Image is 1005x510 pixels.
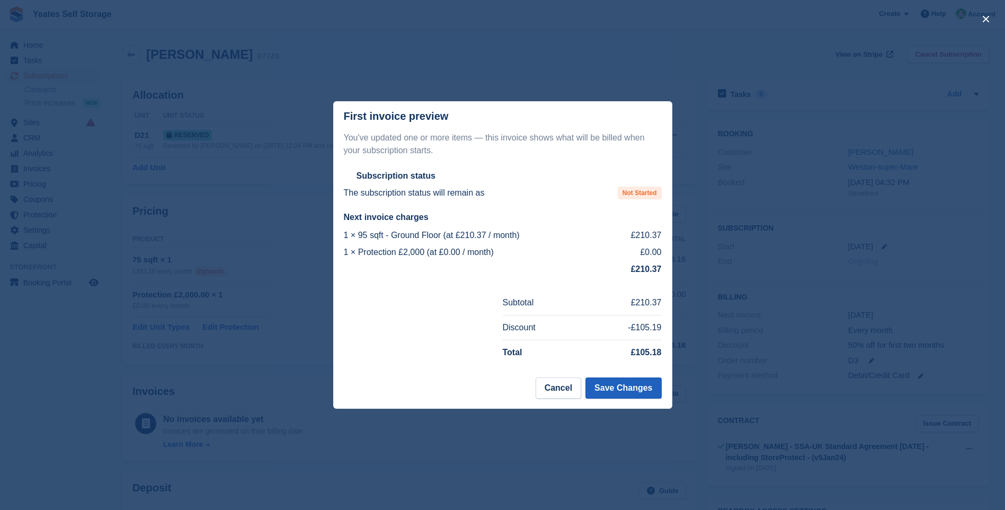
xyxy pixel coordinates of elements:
[357,171,435,181] h2: Subscription status
[344,212,662,223] h2: Next invoice charges
[615,227,662,244] td: £210.37
[618,187,662,199] span: Not Started
[631,265,662,274] strong: £210.37
[615,244,662,261] td: £0.00
[581,315,661,340] td: -£105.19
[344,110,449,122] p: First invoice preview
[581,291,661,315] td: £210.37
[536,377,581,399] button: Cancel
[503,348,522,357] strong: Total
[585,377,661,399] button: Save Changes
[977,11,994,28] button: close
[344,227,615,244] td: 1 × 95 sqft - Ground Floor (at £210.37 / month)
[631,348,662,357] strong: £105.18
[344,131,662,157] p: You've updated one or more items — this invoice shows what will be billed when your subscription ...
[344,244,615,261] td: 1 × Protection £2,000 (at £0.00 / month)
[344,187,485,199] p: The subscription status will remain as
[503,315,582,340] td: Discount
[503,291,582,315] td: Subtotal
